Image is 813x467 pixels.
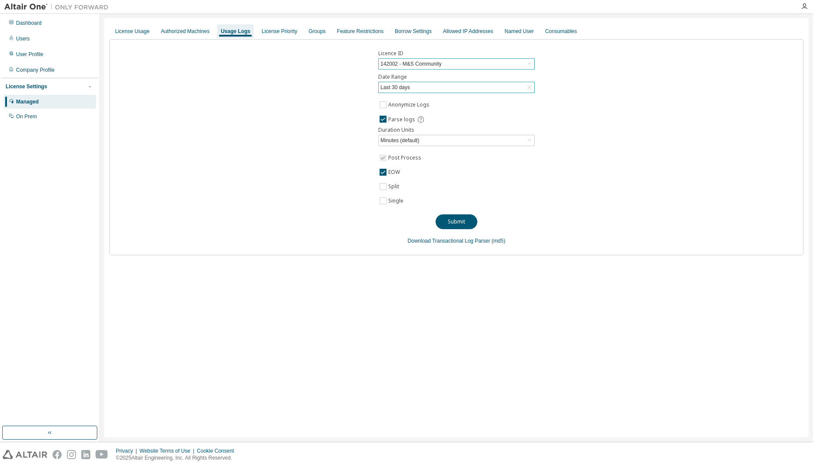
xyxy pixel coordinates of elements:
[492,238,505,244] a: (md5)
[388,116,415,123] span: Parse logs
[67,450,76,459] img: instagram.svg
[545,28,577,35] div: Consumables
[161,28,209,35] div: Authorized Machines
[81,450,90,459] img: linkedin.svg
[379,59,443,69] div: 142002 - M&S Community
[388,181,401,192] label: Split
[388,153,423,163] label: Post Process
[388,167,402,177] label: EOW
[379,82,534,93] div: Last 30 days
[16,98,39,105] div: Managed
[116,454,239,462] p: © 2025 Altair Engineering, Inc. All Rights Reserved.
[16,35,30,42] div: Users
[337,28,383,35] div: Feature Restrictions
[116,447,139,454] div: Privacy
[379,83,411,92] div: Last 30 days
[395,28,432,35] div: Borrow Settings
[221,28,250,35] div: Usage Logs
[6,83,47,90] div: License Settings
[261,28,297,35] div: License Priority
[115,28,149,35] div: License Usage
[16,67,55,73] div: Company Profile
[388,100,431,110] label: Anonymize Logs
[388,196,405,206] label: Single
[96,450,108,459] img: youtube.svg
[378,127,535,133] label: Duration Units
[16,20,42,27] div: Dashboard
[379,136,420,145] div: Minutes (default)
[436,214,477,229] button: Submit
[379,135,534,146] div: Minutes (default)
[139,447,197,454] div: Website Terms of Use
[53,450,62,459] img: facebook.svg
[16,113,37,120] div: On Prem
[379,59,534,69] div: 142002 - M&S Community
[378,73,535,80] label: Date Range
[408,238,490,244] a: Download Transactional Log Parser
[4,3,113,11] img: Altair One
[378,50,535,57] label: Licence ID
[443,28,493,35] div: Allowed IP Addresses
[505,28,534,35] div: Named User
[16,51,43,58] div: User Profile
[197,447,239,454] div: Cookie Consent
[309,28,326,35] div: Groups
[3,450,47,459] img: altair_logo.svg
